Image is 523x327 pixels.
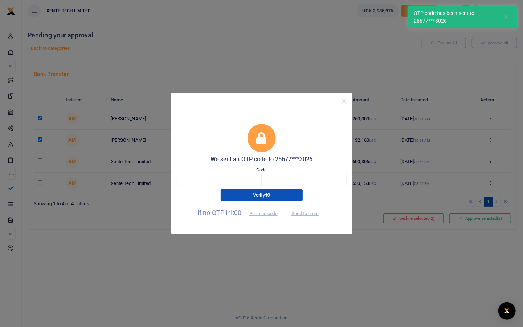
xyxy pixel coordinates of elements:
[197,209,284,217] span: If no OTP in
[339,96,350,106] button: Close
[504,15,509,20] button: Close
[256,166,267,174] label: Code
[221,189,303,201] button: Verify
[498,302,516,320] div: Open Intercom Messenger
[177,156,347,163] h5: We sent an OTP code to 25677***3026
[231,209,241,217] span: !:00
[414,9,504,25] div: OTP code has been sent to 25677***3026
